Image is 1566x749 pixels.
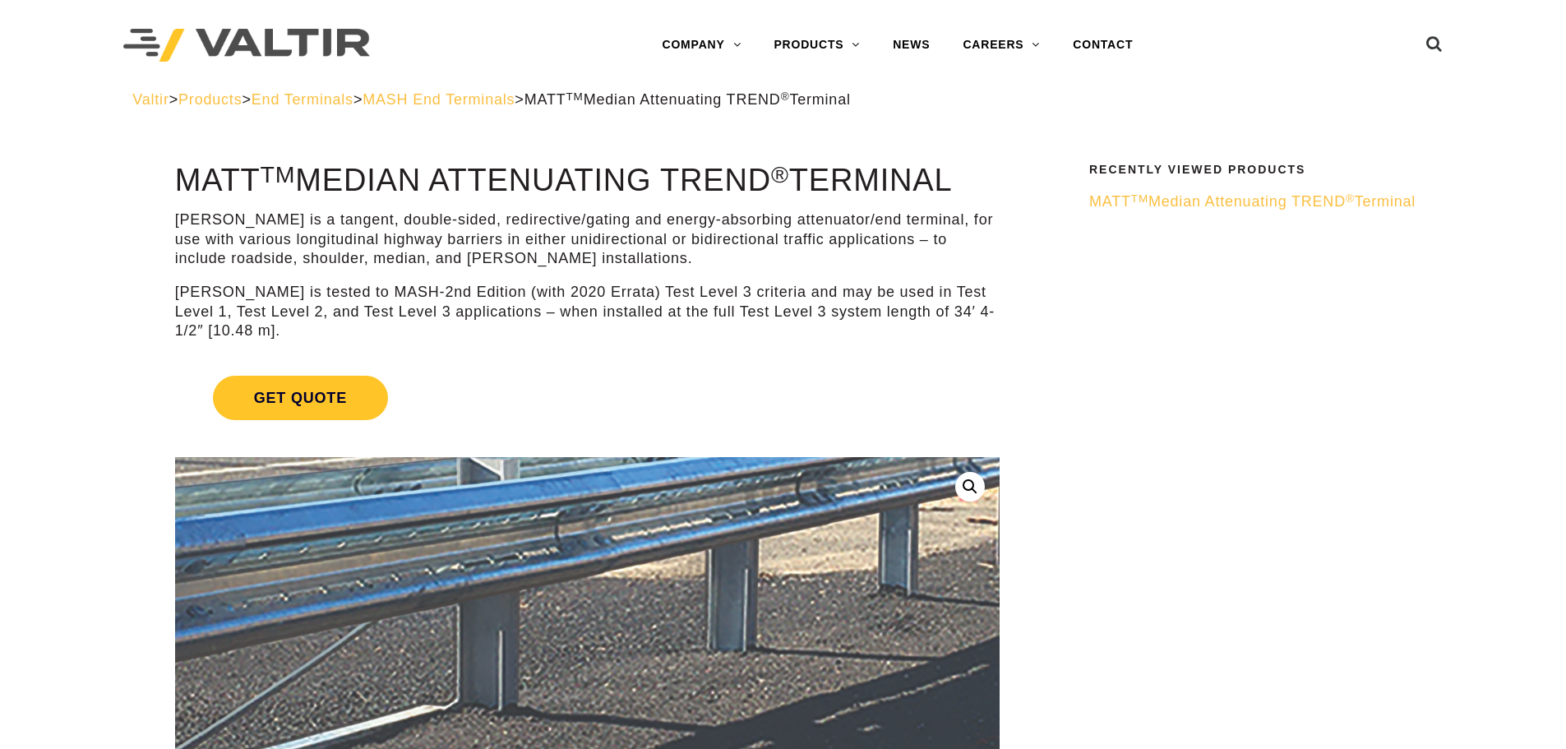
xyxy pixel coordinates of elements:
div: > > > > [132,90,1434,109]
p: [PERSON_NAME] is tested to MASH-2nd Edition (with 2020 Errata) Test Level 3 criteria and may be u... [175,283,1000,340]
a: NEWS [876,29,946,62]
span: Get Quote [213,376,388,420]
sup: TM [261,161,296,187]
sup: TM [566,90,584,103]
sup: ® [771,161,789,187]
h2: Recently Viewed Products [1089,164,1423,176]
span: MATT Median Attenuating TREND Terminal [1089,193,1416,210]
sup: TM [1131,192,1148,205]
span: MATT Median Attenuating TREND Terminal [524,91,851,108]
a: Valtir [132,91,169,108]
img: Valtir [123,29,370,62]
p: [PERSON_NAME] is a tangent, double-sided, redirective/gating and energy-absorbing attenuator/end ... [175,210,1000,268]
sup: ® [781,90,790,103]
a: CONTACT [1056,29,1149,62]
h1: MATT Median Attenuating TREND Terminal [175,164,1000,198]
a: MATTTMMedian Attenuating TREND®Terminal [1089,192,1423,211]
a: Products [178,91,242,108]
a: MASH End Terminals [363,91,515,108]
a: Get Quote [175,356,1000,440]
a: End Terminals [252,91,353,108]
a: PRODUCTS [757,29,876,62]
sup: ® [1346,192,1355,205]
a: CAREERS [946,29,1056,62]
a: COMPANY [645,29,757,62]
